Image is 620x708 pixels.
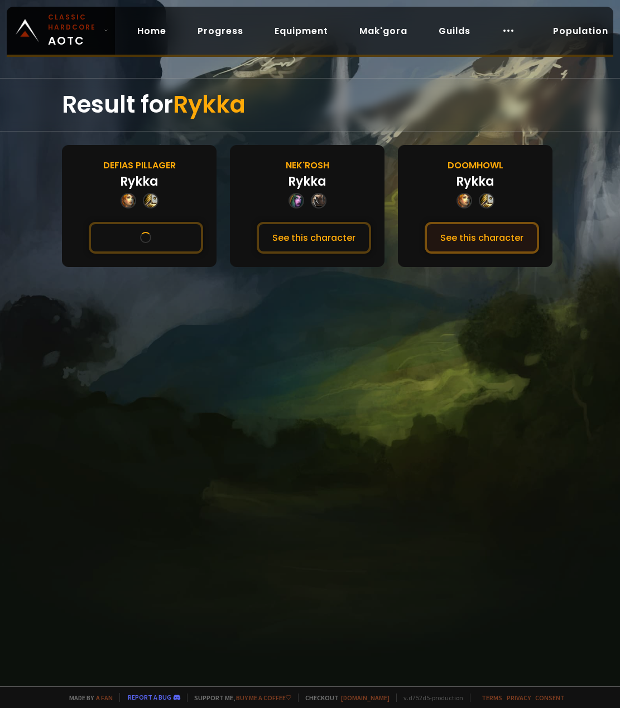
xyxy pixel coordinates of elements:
[128,20,175,42] a: Home
[396,694,463,702] span: v. d752d5 - production
[286,158,329,172] div: Nek'Rosh
[128,693,171,701] a: Report a bug
[62,79,558,131] div: Result for
[187,694,291,702] span: Support me,
[425,222,539,254] button: See this character
[456,172,494,191] div: Rykka
[507,694,531,702] a: Privacy
[236,694,291,702] a: Buy me a coffee
[48,12,99,32] small: Classic Hardcore
[103,158,176,172] div: Defias Pillager
[96,694,113,702] a: a fan
[173,88,246,121] span: Rykka
[535,694,565,702] a: Consent
[189,20,252,42] a: Progress
[266,20,337,42] a: Equipment
[448,158,503,172] div: Doomhowl
[341,694,390,702] a: [DOMAIN_NAME]
[482,694,502,702] a: Terms
[48,12,99,49] span: AOTC
[257,222,371,254] button: See this character
[298,694,390,702] span: Checkout
[350,20,416,42] a: Mak'gora
[7,7,115,55] a: Classic HardcoreAOTC
[544,20,617,42] a: Population
[63,694,113,702] span: Made by
[120,172,158,191] div: Rykka
[430,20,479,42] a: Guilds
[89,222,203,254] button: See this character
[288,172,326,191] div: Rykka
